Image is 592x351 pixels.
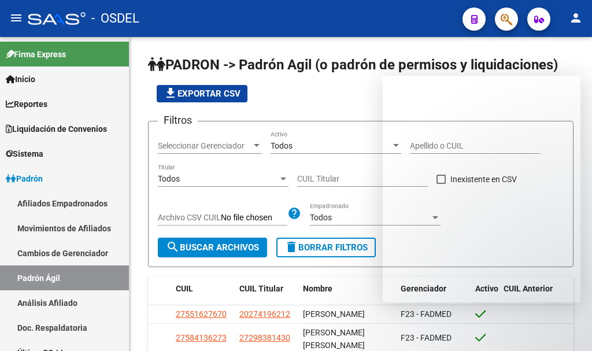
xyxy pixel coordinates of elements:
[166,242,259,253] span: Buscar Archivos
[284,242,368,253] span: Borrar Filtros
[166,240,180,254] mat-icon: search
[303,328,365,350] span: [PERSON_NAME] [PERSON_NAME]
[310,213,332,222] span: Todos
[6,48,66,61] span: Firma Express
[158,174,180,183] span: Todos
[148,57,558,73] span: PADRON -> Padrón Agil (o padrón de permisos y liquidaciones)
[239,309,290,319] span: 20274196212
[176,284,193,293] span: CUIL
[158,141,251,151] span: Seleccionar Gerenciador
[383,76,580,302] iframe: Intercom live chat mensaje
[6,123,107,135] span: Liquidación de Convenios
[239,333,290,342] span: 27298381430
[401,333,452,342] span: F23 - FADMED
[284,240,298,254] mat-icon: delete
[303,309,365,319] span: [PERSON_NAME]
[303,284,332,293] span: Nombre
[6,73,35,86] span: Inicio
[221,213,287,223] input: Archivo CSV CUIL
[271,141,293,150] span: Todos
[239,284,283,293] span: CUIL Titular
[164,88,240,99] span: Exportar CSV
[6,172,43,185] span: Padrón
[6,147,43,160] span: Sistema
[287,206,301,220] mat-icon: help
[171,276,235,315] datatable-header-cell: CUIL
[157,85,247,102] button: Exportar CSV
[158,213,221,222] span: Archivo CSV CUIL
[6,98,47,110] span: Reportes
[158,238,267,257] button: Buscar Archivos
[158,112,198,128] h3: Filtros
[91,6,139,31] span: - OSDEL
[176,333,227,342] span: 27584136273
[401,309,452,319] span: F23 - FADMED
[298,276,396,315] datatable-header-cell: Nombre
[176,309,227,319] span: 27551627670
[569,11,583,25] mat-icon: person
[276,238,376,257] button: Borrar Filtros
[235,276,298,315] datatable-header-cell: CUIL Titular
[164,86,177,100] mat-icon: file_download
[553,312,580,339] iframe: Intercom live chat
[9,11,23,25] mat-icon: menu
